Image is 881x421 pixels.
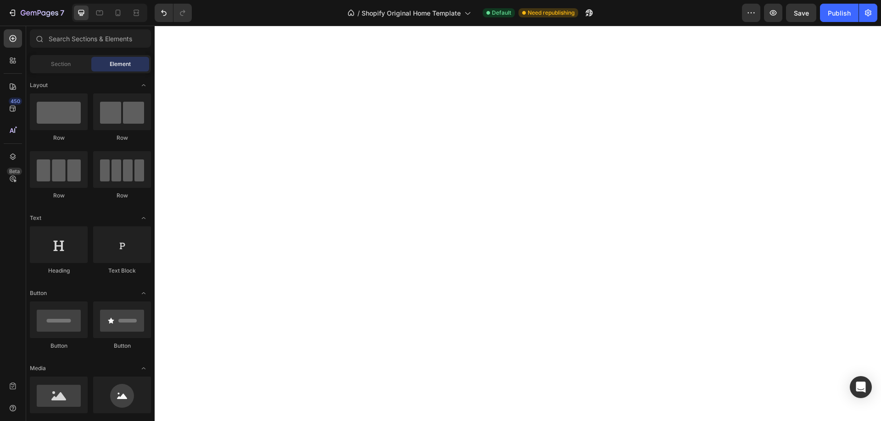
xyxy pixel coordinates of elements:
[136,78,151,93] span: Toggle open
[93,342,151,350] div: Button
[30,342,88,350] div: Button
[30,191,88,200] div: Row
[93,134,151,142] div: Row
[4,4,68,22] button: 7
[850,376,872,398] div: Open Intercom Messenger
[820,4,859,22] button: Publish
[357,8,360,18] span: /
[492,9,511,17] span: Default
[786,4,816,22] button: Save
[30,364,46,372] span: Media
[136,286,151,301] span: Toggle open
[30,81,48,89] span: Layout
[155,26,881,421] iframe: To enrich screen reader interactions, please activate Accessibility in Grammarly extension settings
[136,211,151,225] span: Toggle open
[30,214,41,222] span: Text
[30,267,88,275] div: Heading
[828,8,851,18] div: Publish
[30,29,151,48] input: Search Sections & Elements
[362,8,461,18] span: Shopify Original Home Template
[51,60,71,68] span: Section
[30,134,88,142] div: Row
[136,361,151,376] span: Toggle open
[528,9,574,17] span: Need republishing
[110,60,131,68] span: Element
[60,7,64,18] p: 7
[155,4,192,22] div: Undo/Redo
[9,98,22,105] div: 450
[7,168,22,175] div: Beta
[794,9,809,17] span: Save
[93,191,151,200] div: Row
[93,267,151,275] div: Text Block
[30,289,47,297] span: Button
